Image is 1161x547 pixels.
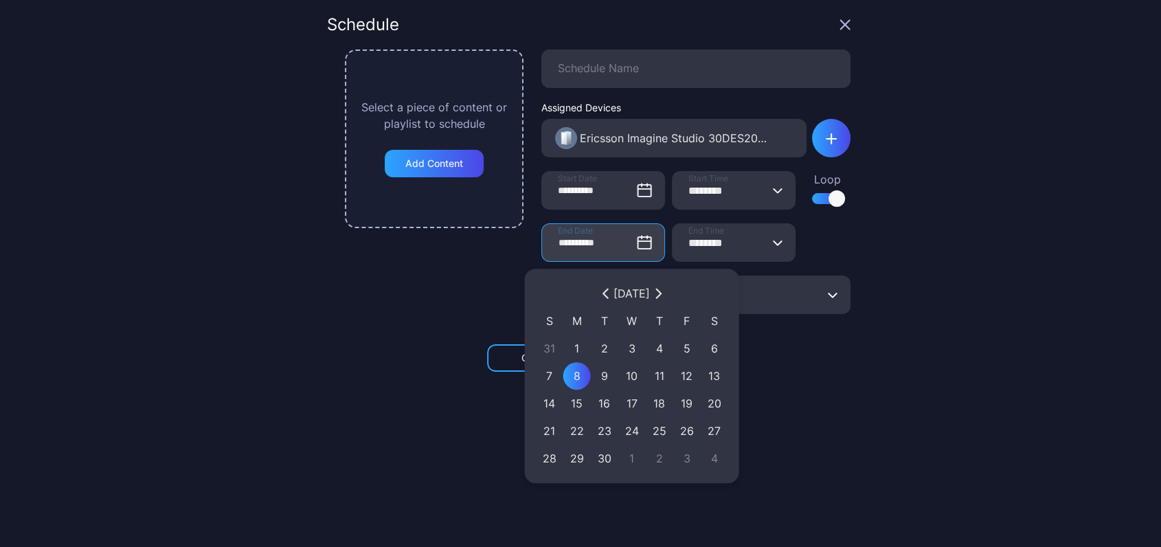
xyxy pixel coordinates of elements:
[673,307,701,335] div: F
[598,395,611,412] div: 16
[541,49,850,88] input: Schedule Name
[543,395,556,412] div: 14
[701,362,728,390] button: 13
[688,225,724,236] span: End Time
[653,395,666,412] div: 18
[405,158,463,169] div: Add Content
[591,362,618,390] button: 9
[812,171,842,188] div: Loop
[672,223,796,262] input: End Time
[688,173,728,184] span: Start Time
[598,423,611,439] div: 23
[613,285,650,302] div: [DATE]
[327,16,399,33] div: Schedule
[591,307,618,335] div: T
[701,417,728,445] button: 27
[673,390,701,417] button: 19
[536,417,563,445] button: 21
[591,335,618,362] button: 2
[543,340,556,357] div: 31
[618,417,646,445] button: 24
[570,423,584,439] div: 22
[570,395,584,412] div: 15
[625,450,639,467] div: 1
[536,390,563,417] button: 14
[672,171,796,210] input: Start Time
[680,450,694,467] div: 3
[708,450,721,467] div: 4
[570,450,584,467] div: 29
[701,390,728,417] button: 20
[701,307,728,335] div: S
[653,340,666,357] div: 4
[543,423,556,439] div: 21
[827,276,838,314] button: Repeat
[673,417,701,445] button: 26
[543,368,556,384] div: 7
[521,353,552,364] div: Cancel
[708,395,721,412] div: 20
[570,340,584,357] div: 1
[625,395,639,412] div: 17
[591,445,618,472] button: 30
[618,445,646,472] button: 1
[625,340,639,357] div: 3
[536,307,563,335] div: S
[359,99,510,132] div: Select a piece of content or playlist to schedule
[570,368,584,384] div: 8
[563,390,591,417] button: 15
[563,362,591,390] button: 8
[680,395,694,412] div: 19
[598,340,611,357] div: 2
[541,223,665,262] input: End Date
[543,450,556,467] div: 28
[580,130,769,146] div: Ericsson Imagine Studio 30DES20A00 M2WKT46A
[680,423,694,439] div: 26
[618,362,646,390] button: 10
[563,307,591,335] div: M
[385,150,484,177] button: Add Content
[772,171,783,210] button: Start Time
[653,450,666,467] div: 2
[646,335,673,362] button: 4
[646,417,673,445] button: 25
[701,335,728,362] button: 6
[680,368,694,384] div: 12
[618,335,646,362] button: 3
[536,335,563,362] button: 31
[591,390,618,417] button: 16
[653,423,666,439] div: 25
[680,340,694,357] div: 5
[541,171,665,210] input: Start Date
[625,423,639,439] div: 24
[673,335,701,362] button: 5
[541,102,807,113] div: Assigned Devices
[673,445,701,472] button: 3
[625,368,639,384] div: 10
[563,417,591,445] button: 22
[563,335,591,362] button: 1
[708,368,721,384] div: 13
[487,344,586,372] button: Cancel
[708,340,721,357] div: 6
[653,368,666,384] div: 11
[646,362,673,390] button: 11
[673,362,701,390] button: 12
[701,445,728,472] button: 4
[708,423,721,439] div: 27
[618,307,646,335] div: W
[646,445,673,472] button: 2
[772,223,783,262] button: End Time
[536,362,563,390] button: 7
[646,307,673,335] div: T
[536,445,563,472] button: 28
[618,390,646,417] button: 17
[598,450,611,467] div: 30
[563,445,591,472] button: 29
[598,368,611,384] div: 9
[646,390,673,417] button: 18
[591,417,618,445] button: 23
